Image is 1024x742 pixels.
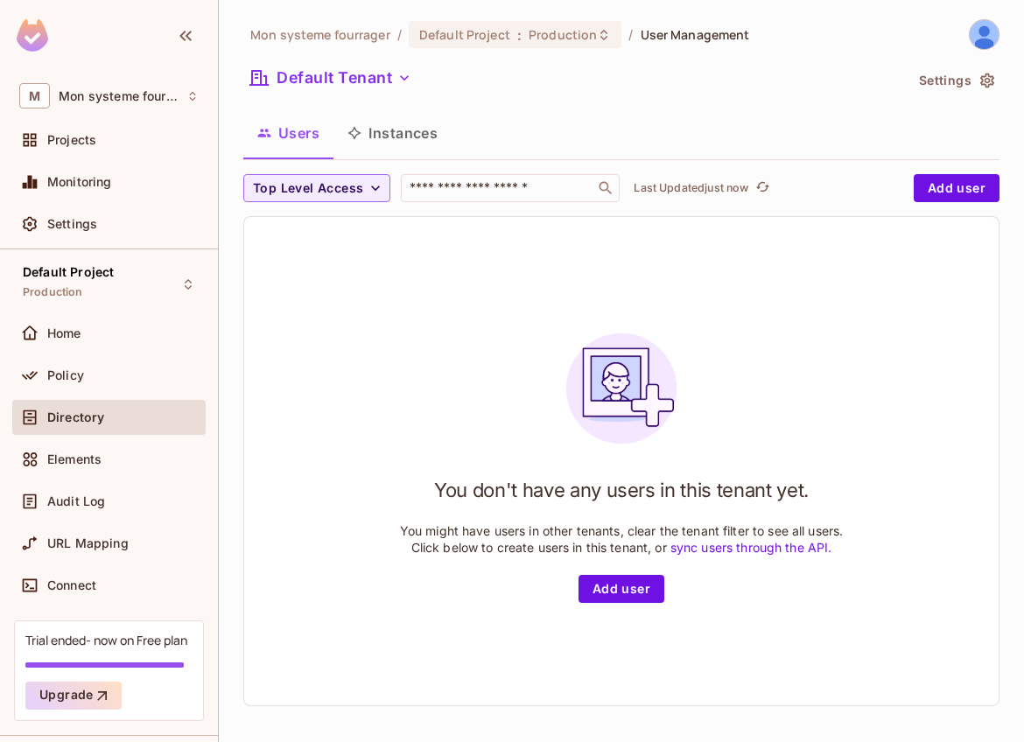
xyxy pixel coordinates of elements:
img: Maxime Leduc [970,20,999,49]
span: Audit Log [47,494,105,508]
span: Production [23,285,83,299]
span: : [516,28,523,42]
span: Connect [47,578,96,592]
span: Settings [47,217,97,231]
p: Last Updated just now [634,181,748,195]
h1: You don't have any users in this tenant yet. [434,477,809,503]
span: Click to refresh data [748,178,773,199]
span: User Management [641,26,750,43]
span: Default Project [419,26,510,43]
button: Top Level Access [243,174,390,202]
button: Users [243,111,333,155]
span: Directory [47,410,104,424]
button: Default Tenant [243,64,418,92]
a: sync users through the API. [670,540,832,555]
button: Instances [333,111,452,155]
button: refresh [752,178,773,199]
span: Monitoring [47,175,112,189]
img: SReyMgAAAABJRU5ErkJggg== [17,19,48,52]
span: Top Level Access [253,178,363,199]
span: the active workspace [250,26,390,43]
button: Upgrade [25,682,122,710]
li: / [397,26,402,43]
span: Projects [47,133,96,147]
p: You might have users in other tenants, clear the tenant filter to see all users. Click below to c... [400,522,844,556]
span: Default Project [23,265,114,279]
span: Elements [47,452,102,466]
span: Home [47,326,81,340]
button: Add user [579,575,664,603]
div: Trial ended- now on Free plan [25,632,187,648]
span: URL Mapping [47,536,129,550]
span: refresh [755,179,770,197]
button: Settings [912,66,999,94]
li: / [628,26,633,43]
button: Add user [914,174,999,202]
span: Workspace: Mon systeme fourrager [59,89,178,103]
span: Production [529,26,597,43]
span: Policy [47,368,84,382]
span: M [19,83,50,108]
